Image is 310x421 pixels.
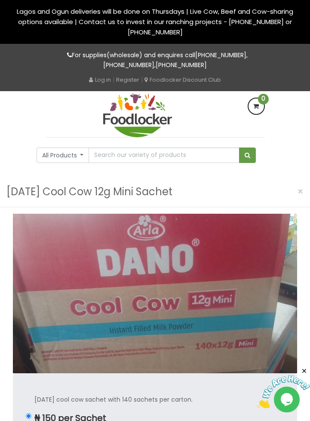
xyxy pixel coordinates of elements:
[141,75,143,84] span: |
[298,185,304,198] span: ×
[257,367,310,408] iframe: chat widget
[103,93,172,137] img: FoodLocker
[116,76,139,84] a: Register
[6,184,172,200] h3: [DATE] Cool Cow 12g Mini Sachet
[258,94,269,104] span: 0
[37,148,89,163] button: All Products
[13,214,297,374] img: Dano Cool Cow 12g Mini Sachet
[113,75,114,84] span: |
[17,7,293,37] span: Lagos and Ogun deliveries will be done on Thursdays | Live Cow, Beef and Cow-sharing options avai...
[293,183,308,200] button: Close
[144,76,221,84] a: Foodlocker Discount Club
[89,76,111,84] a: Log in
[89,148,239,163] input: Search our variety of products
[34,395,276,405] p: [DATE] cool cow sachet with 140 sachets per carton.
[156,61,207,69] a: [PHONE_NUMBER]
[195,51,246,59] a: [PHONE_NUMBER]
[26,413,31,419] input: ₦ 150 per Sachet
[103,61,154,69] a: [PHONE_NUMBER]
[46,50,265,70] p: For supplies(wholesale) and enquires call , ,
